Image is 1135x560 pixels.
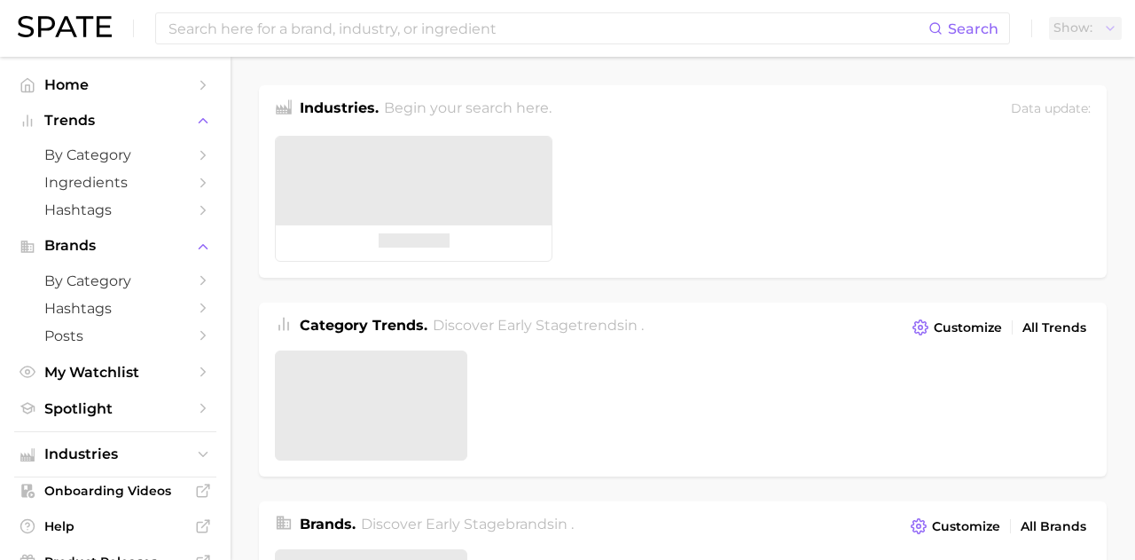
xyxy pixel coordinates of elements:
[948,20,998,37] span: Search
[14,295,216,322] a: Hashtags
[44,364,186,381] span: My Watchlist
[1018,316,1091,340] a: All Trends
[44,400,186,417] span: Spotlight
[44,327,186,344] span: Posts
[18,16,112,37] img: SPATE
[908,315,1006,340] button: Customize
[14,477,216,504] a: Onboarding Videos
[1016,515,1091,539] a: All Brands
[14,395,216,422] a: Spotlight
[14,267,216,295] a: by Category
[934,320,1002,335] span: Customize
[14,107,216,134] button: Trends
[167,13,928,43] input: Search here for a brand, industry, or ingredient
[14,359,216,386] a: My Watchlist
[44,300,186,317] span: Hashtags
[906,514,1005,539] button: Customize
[44,446,186,462] span: Industries
[1049,17,1122,40] button: Show
[1022,320,1086,335] span: All Trends
[300,516,356,532] span: Brands .
[1053,23,1092,33] span: Show
[44,238,186,254] span: Brands
[44,518,186,534] span: Help
[300,317,427,334] span: Category Trends .
[44,174,186,191] span: Ingredients
[384,98,552,122] h2: Begin your search here.
[300,98,379,122] h1: Industries.
[1021,519,1086,534] span: All Brands
[14,233,216,259] button: Brands
[14,141,216,169] a: by Category
[433,317,644,334] span: Discover Early Stage trends in .
[932,519,1000,534] span: Customize
[44,483,186,499] span: Onboarding Videos
[44,113,186,129] span: Trends
[14,196,216,224] a: Hashtags
[44,272,186,289] span: by Category
[1011,98,1091,122] div: Data update:
[14,71,216,99] a: Home
[14,169,216,196] a: Ingredients
[14,322,216,350] a: Posts
[14,441,216,468] button: Industries
[44,76,186,93] span: Home
[14,513,216,540] a: Help
[361,516,574,532] span: Discover Early Stage brands in .
[44,201,186,218] span: Hashtags
[44,146,186,163] span: by Category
